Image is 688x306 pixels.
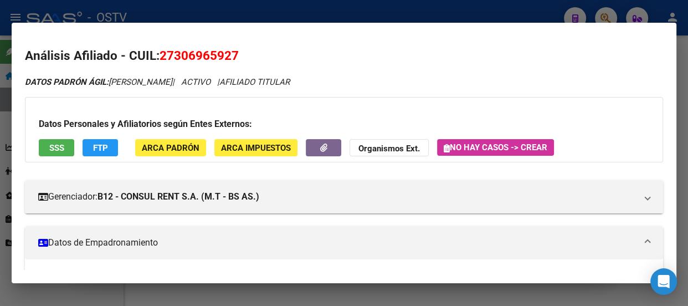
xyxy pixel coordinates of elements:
[39,139,74,156] button: SSS
[142,143,199,153] span: ARCA Padrón
[444,142,547,152] span: No hay casos -> Crear
[93,143,108,153] span: FTP
[97,190,259,203] strong: B12 - CONSUL RENT S.A. (M.T - BS AS.)
[25,47,663,65] h2: Análisis Afiliado - CUIL:
[135,139,206,156] button: ARCA Padrón
[221,143,291,153] span: ARCA Impuestos
[25,226,663,259] mat-expansion-panel-header: Datos de Empadronamiento
[38,236,636,249] mat-panel-title: Datos de Empadronamiento
[358,144,420,154] strong: Organismos Ext.
[39,118,649,131] h3: Datos Personales y Afiliatorios según Entes Externos:
[25,180,663,213] mat-expansion-panel-header: Gerenciador:B12 - CONSUL RENT S.A. (M.T - BS AS.)
[25,77,109,87] strong: DATOS PADRÓN ÁGIL:
[83,139,118,156] button: FTP
[650,268,677,295] div: Open Intercom Messenger
[25,77,172,87] span: [PERSON_NAME]
[350,139,429,156] button: Organismos Ext.
[25,77,290,87] i: | ACTIVO |
[160,48,239,63] span: 27306965927
[38,190,636,203] mat-panel-title: Gerenciador:
[219,77,290,87] span: AFILIADO TITULAR
[437,139,554,156] button: No hay casos -> Crear
[49,143,64,153] span: SSS
[214,139,297,156] button: ARCA Impuestos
